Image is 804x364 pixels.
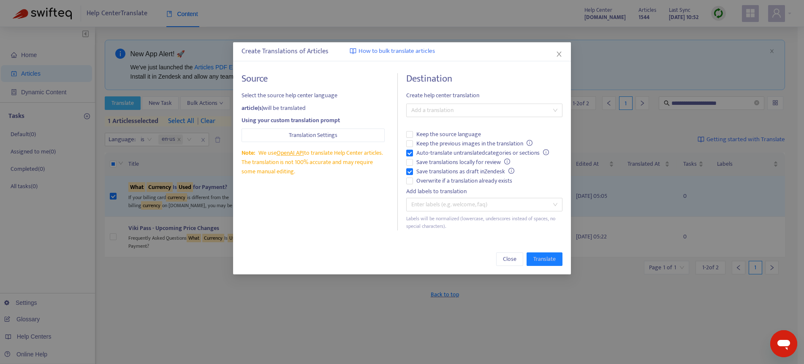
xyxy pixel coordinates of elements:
[527,140,532,146] span: info-circle
[770,330,797,357] iframe: Button to launch messaging window, conversation in progress
[413,148,552,158] span: Auto-translate untranslated categories or sections
[242,116,385,125] div: Using your custom translation prompt
[406,73,562,85] h4: Destination
[527,252,562,266] button: Translate
[242,73,385,85] h4: Source
[406,91,562,100] span: Create help center translation
[242,47,562,57] div: Create Translations of Articles
[496,252,523,266] button: Close
[503,255,516,264] span: Close
[242,103,263,113] strong: article(s)
[242,148,385,176] div: We use to translate Help Center articles. The translation is not 100% accurate and may require so...
[413,139,536,148] span: Keep the previous images in the translation
[350,47,435,56] a: How to bulk translate articles
[413,176,516,186] span: Overwrite if a translation already exists
[242,104,385,113] div: will be translated
[413,130,484,139] span: Keep the source language
[406,187,562,196] div: Add labels to translation
[543,149,549,155] span: info-circle
[413,167,518,176] span: Save translations as draft in Zendesk
[242,129,385,142] button: Translation Settings
[554,49,564,59] button: Close
[289,131,337,140] span: Translation Settings
[359,47,435,56] span: How to bulk translate articles
[350,48,356,55] img: image-link
[242,91,385,100] span: Select the source help center language
[504,159,510,164] span: info-circle
[413,158,513,167] span: Save translations locally for review
[242,148,255,158] span: Note:
[508,168,514,174] span: info-circle
[277,148,304,158] a: OpenAI API
[556,51,562,57] span: close
[406,215,562,231] div: Labels will be normalized (lowercase, underscores instead of spaces, no special characters).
